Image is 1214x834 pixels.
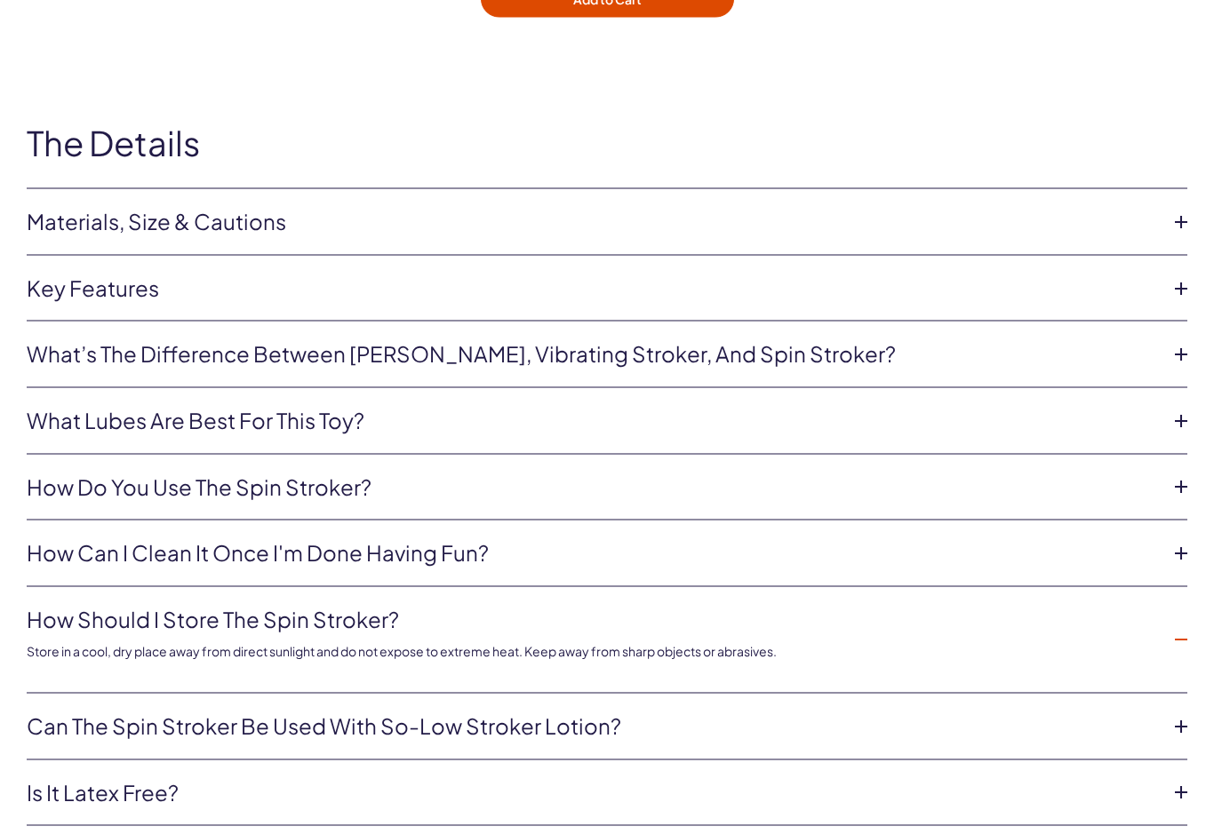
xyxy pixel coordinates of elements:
a: How should I store the spin stroker? [27,605,1159,635]
a: Can the Spin Stroker be used with So-Low Stroker lotion? [27,711,1159,742]
a: Key features [27,274,1159,304]
a: What lubes are best for this toy? [27,406,1159,436]
a: Is it latex free? [27,778,1159,808]
a: How can I clean it once I'm done having fun? [27,538,1159,568]
a: What’s the difference between [PERSON_NAME], vibrating stroker, and spin stroker? [27,339,1159,369]
a: How do you use the Spin Stroker? [27,473,1159,503]
p: Store in a cool, dry place away from direct sunlight and do not expose to extreme heat. Keep away... [27,643,1159,661]
h2: The Details [27,124,1187,162]
a: Materials, Size & Cautions [27,207,1159,237]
